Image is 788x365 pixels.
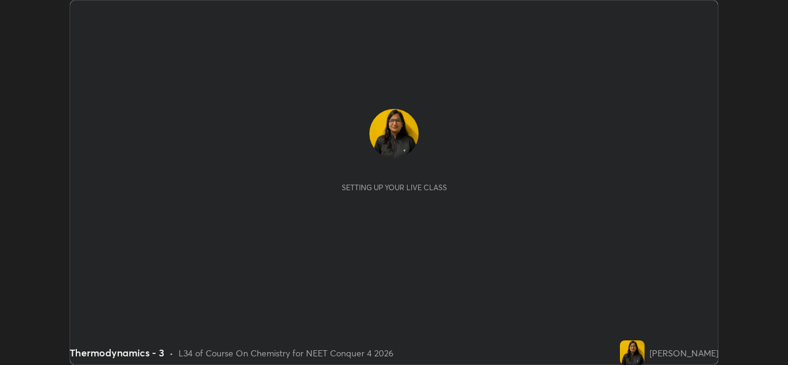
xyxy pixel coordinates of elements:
div: Setting up your live class [342,183,447,192]
img: 5601c98580164add983b3da7b044abd6.jpg [369,109,419,158]
div: L34 of Course On Chemistry for NEET Conquer 4 2026 [179,347,393,359]
div: [PERSON_NAME] [649,347,718,359]
img: 5601c98580164add983b3da7b044abd6.jpg [620,340,645,365]
div: Thermodynamics - 3 [70,345,164,360]
div: • [169,347,174,359]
